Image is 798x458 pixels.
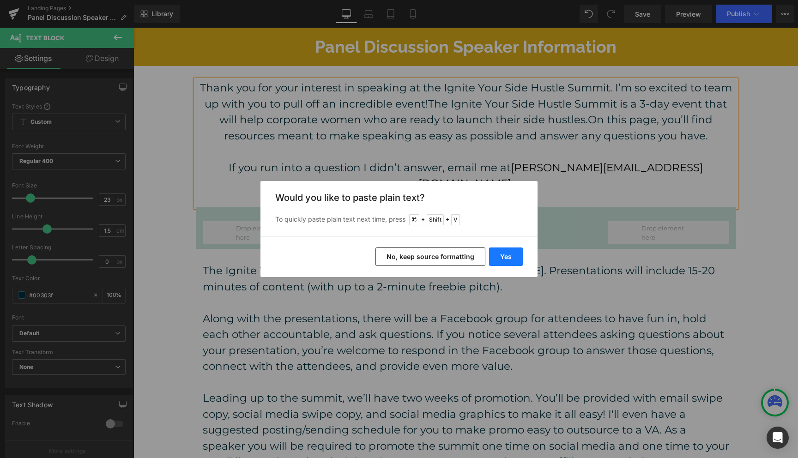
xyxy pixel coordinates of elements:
span: If you run into a question I didn’t answer, email me at . [95,133,569,163]
p: To quickly paste plain text next time, press [275,214,523,225]
p: Leading up to the summit, we’ll have two weeks of promotion. You’ll be provided with email swipe ... [69,362,596,458]
button: Yes [489,247,523,266]
h3: How The Event Will Work [204,193,460,208]
h3: Would you like to paste plain text? [275,192,523,203]
button: No, keep source formatting [375,247,485,266]
p: Along with the presentations, there will be a Facebook group for attendees to have fun in, hold e... [69,283,596,347]
span: The Ignite Your Side Hustle Summit is a 3-day event that will help corporate women who are ready ... [86,70,594,99]
span: Shift [427,214,444,225]
div: Open Intercom Messenger [767,427,789,449]
span: + [421,215,425,224]
p: The Ignite Your Side Hustle Summit will run from [DATE] - [DATE]. Presentations will include 15-2... [69,235,596,267]
span: On this page, you’ll find resources meant to make speaking as easy as possible and answer any que... [91,85,579,114]
a: [PERSON_NAME][EMAIL_ADDRESS][DOMAIN_NAME] [285,133,570,163]
p: Thank you for your interest in speaking at the Ignite Your Side Hustle Summit. I’m so excited to ... [62,52,603,116]
span: + [446,215,449,224]
span: V [451,214,460,225]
